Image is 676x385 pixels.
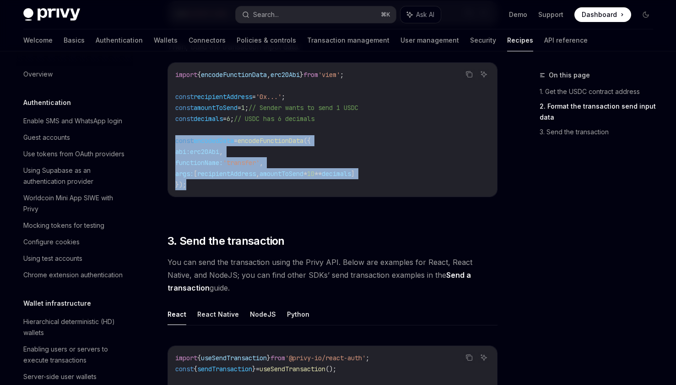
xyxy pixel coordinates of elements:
[245,104,249,112] span: ;
[582,10,617,19] span: Dashboard
[16,113,133,129] a: Enable SMS and WhatsApp login
[307,29,389,51] a: Transaction management
[23,220,104,231] div: Mocking tokens for testing
[300,71,303,79] span: }
[463,352,475,363] button: Copy the contents from the code block
[16,313,133,341] a: Hierarchical deterministic (HD) wallets
[197,365,252,373] span: sendTransaction
[23,192,128,214] div: Worldcoin Mini App SIWE with Privy
[322,170,351,178] span: decimals
[175,170,194,178] span: args:
[16,162,133,190] a: Using Supabase as an authentication provider
[234,137,238,145] span: =
[175,159,223,167] span: functionName:
[194,365,197,373] span: {
[175,365,194,373] span: const
[23,132,70,143] div: Guest accounts
[281,93,285,101] span: ;
[303,71,318,79] span: from
[238,104,241,112] span: =
[260,159,263,167] span: ,
[16,217,133,234] a: Mocking tokens for testing
[201,71,267,79] span: encodeFunctionData
[325,365,336,373] span: ();
[478,352,490,363] button: Ask AI
[540,84,660,99] a: 1. Get the USDC contract address
[168,234,285,248] span: 3. Send the transaction
[285,354,366,362] span: '@privy-io/react-auth'
[16,250,133,267] a: Using test accounts
[197,71,201,79] span: {
[223,115,227,123] span: =
[234,115,314,123] span: // USDC has 6 decimals
[16,129,133,146] a: Guest accounts
[194,115,223,123] span: decimals
[16,341,133,368] a: Enabling users or servers to execute transactions
[23,69,53,80] div: Overview
[175,71,197,79] span: import
[287,303,309,325] button: Python
[23,29,53,51] a: Welcome
[574,7,631,22] a: Dashboard
[250,303,276,325] button: NodeJS
[252,365,256,373] span: }
[194,170,197,178] span: [
[509,10,527,19] a: Demo
[23,115,122,126] div: Enable SMS and WhatsApp login
[23,165,128,187] div: Using Supabase as an authentication provider
[175,104,194,112] span: const
[96,29,143,51] a: Authentication
[540,125,660,139] a: 3. Send the transaction
[197,354,201,362] span: {
[351,170,355,178] span: ]
[175,181,186,189] span: });
[201,354,267,362] span: useSendTransaction
[194,93,252,101] span: recipientAddress
[16,190,133,217] a: Worldcoin Mini App SIWE with Privy
[23,269,123,280] div: Chrome extension authentication
[507,29,533,51] a: Recipes
[544,29,588,51] a: API reference
[227,115,230,123] span: 6
[267,71,270,79] span: ,
[23,236,80,247] div: Configure cookies
[189,29,226,51] a: Connectors
[23,8,80,21] img: dark logo
[168,256,498,294] span: You can send the transaction using the Privy API. Below are examples for React, React Native, and...
[463,68,475,80] button: Copy the contents from the code block
[175,115,194,123] span: const
[168,303,186,325] button: React
[381,11,390,18] span: ⌘ K
[307,170,314,178] span: 10
[175,137,194,145] span: const
[638,7,653,22] button: Toggle dark mode
[253,9,279,20] div: Search...
[219,148,223,156] span: ,
[470,29,496,51] a: Security
[252,93,256,101] span: =
[23,148,124,159] div: Use tokens from OAuth providers
[16,267,133,283] a: Chrome extension authentication
[197,170,256,178] span: recipientAddress
[267,354,270,362] span: }
[16,146,133,162] a: Use tokens from OAuth providers
[23,298,91,309] h5: Wallet infrastructure
[23,253,82,264] div: Using test accounts
[260,170,303,178] span: amountToSend
[303,137,311,145] span: ({
[256,365,260,373] span: =
[549,70,590,81] span: On this page
[270,71,300,79] span: erc20Abi
[23,316,128,338] div: Hierarchical deterministic (HD) wallets
[260,365,325,373] span: useSendTransaction
[23,97,71,108] h5: Authentication
[194,104,238,112] span: amountToSend
[238,137,303,145] span: encodeFunctionData
[190,148,219,156] span: erc20Abi
[249,104,358,112] span: // Sender wants to send 1 USDC
[400,6,441,23] button: Ask AI
[540,99,660,125] a: 2. Format the transaction send input data
[23,371,97,382] div: Server-side user wallets
[175,354,197,362] span: import
[256,93,281,101] span: '0x...'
